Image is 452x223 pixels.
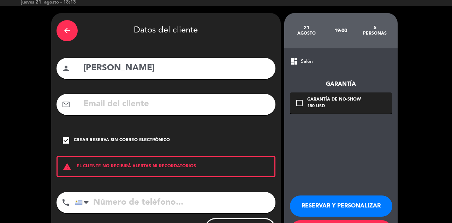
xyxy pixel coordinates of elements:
i: phone [61,198,70,207]
i: mail_outline [62,100,70,109]
i: check_box [62,136,70,145]
input: Email del cliente [83,97,270,111]
i: arrow_back [63,26,71,35]
i: warning [58,162,77,171]
div: Garantía [290,80,392,89]
div: 150 USD [307,103,361,110]
div: personas [358,31,392,36]
span: Salón [301,58,313,66]
div: 5 [358,25,392,31]
i: person [62,64,70,73]
div: Datos del cliente [56,18,275,43]
div: Garantía de no-show [307,96,361,103]
div: 21 [290,25,324,31]
div: Uruguay: +598 [75,192,91,213]
i: check_box_outline_blank [295,99,304,107]
div: EL CLIENTE NO RECIBIRÁ ALERTAS NI RECORDATORIOS [56,156,275,177]
button: RESERVAR Y PERSONALIZAR [290,195,392,217]
div: agosto [290,31,324,36]
div: Crear reserva sin correo electrónico [74,137,170,144]
div: 19:00 [323,18,358,43]
input: Número de teléfono... [75,192,275,213]
span: dashboard [290,57,298,66]
input: Nombre del cliente [83,61,270,76]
